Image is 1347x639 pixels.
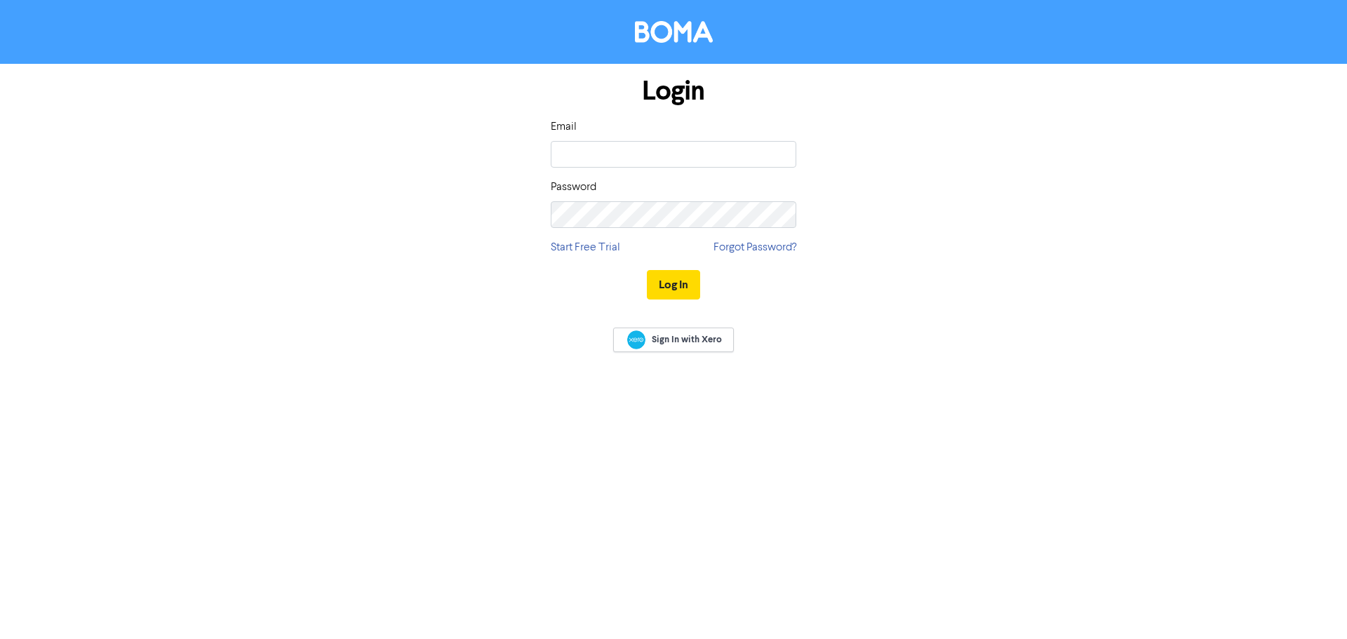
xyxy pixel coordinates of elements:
img: BOMA Logo [635,21,713,43]
img: Xero logo [627,330,645,349]
span: Sign In with Xero [652,333,722,346]
a: Forgot Password? [713,239,796,256]
label: Email [551,119,577,135]
h1: Login [551,75,796,107]
a: Sign In with Xero [613,328,734,352]
label: Password [551,179,596,196]
button: Log In [647,270,700,300]
a: Start Free Trial [551,239,620,256]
